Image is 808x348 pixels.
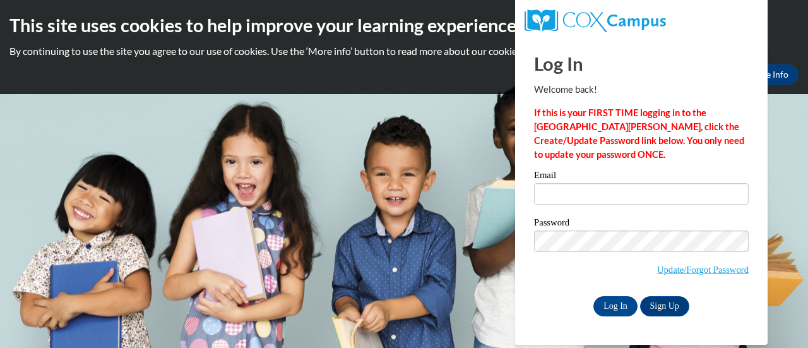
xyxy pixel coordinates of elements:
[640,296,689,316] a: Sign Up
[534,218,749,231] label: Password
[534,83,749,97] p: Welcome back!
[739,64,799,85] a: More Info
[534,107,744,160] strong: If this is your FIRST TIME logging in to the [GEOGRAPHIC_DATA][PERSON_NAME], click the Create/Upd...
[525,9,666,32] img: COX Campus
[534,171,749,183] label: Email
[593,296,638,316] input: Log In
[9,44,799,58] p: By continuing to use the site you agree to our use of cookies. Use the ‘More info’ button to read...
[9,13,799,38] h2: This site uses cookies to help improve your learning experience.
[657,265,749,275] a: Update/Forgot Password
[534,51,749,76] h1: Log In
